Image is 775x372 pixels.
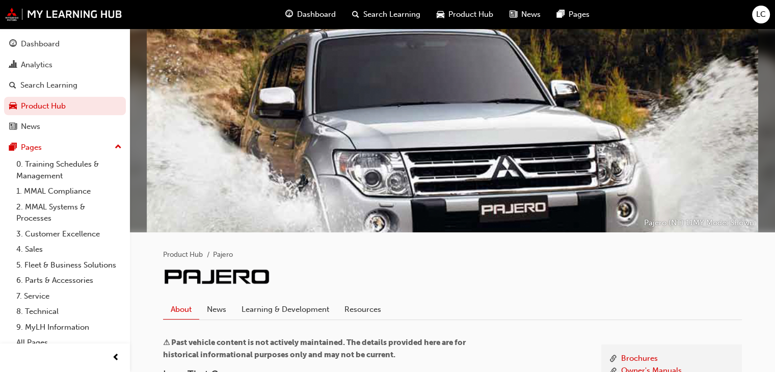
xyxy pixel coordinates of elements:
[163,300,199,320] a: About
[4,56,126,74] a: Analytics
[521,9,541,20] span: News
[12,257,126,273] a: 5. Fleet & Business Solutions
[510,8,517,21] span: news-icon
[549,4,598,25] a: pages-iconPages
[12,242,126,257] a: 4. Sales
[609,353,617,365] span: link-icon
[12,288,126,304] a: 7. Service
[163,269,271,284] img: pajero.png
[9,122,17,131] span: news-icon
[4,97,126,116] a: Product Hub
[437,8,444,21] span: car-icon
[297,9,336,20] span: Dashboard
[644,217,754,229] p: Pajero (NT) 11MY Model Shown
[621,353,658,365] a: Brochures
[4,138,126,157] button: Pages
[12,199,126,226] a: 2. MMAL Systems & Processes
[12,156,126,183] a: 0. Training Schedules & Management
[12,304,126,320] a: 8. Technical
[234,300,337,319] a: Learning & Development
[12,320,126,335] a: 9. MyLH Information
[337,300,389,319] a: Resources
[12,335,126,351] a: All Pages
[213,249,233,261] li: Pajero
[9,81,16,90] span: search-icon
[163,338,467,359] span: ⚠ Past vehicle content is not actively maintained. The details provided here are for historical i...
[5,8,122,21] img: mmal
[9,61,17,70] span: chart-icon
[21,142,42,153] div: Pages
[352,8,359,21] span: search-icon
[199,300,234,319] a: News
[277,4,344,25] a: guage-iconDashboard
[9,143,17,152] span: pages-icon
[163,250,203,259] a: Product Hub
[448,9,493,20] span: Product Hub
[429,4,501,25] a: car-iconProduct Hub
[501,4,549,25] a: news-iconNews
[4,76,126,95] a: Search Learning
[363,9,420,20] span: Search Learning
[9,102,17,111] span: car-icon
[4,117,126,136] a: News
[21,121,40,132] div: News
[344,4,429,25] a: search-iconSearch Learning
[285,8,293,21] span: guage-icon
[21,38,60,50] div: Dashboard
[12,183,126,199] a: 1. MMAL Compliance
[557,8,565,21] span: pages-icon
[12,273,126,288] a: 6. Parts & Accessories
[112,352,120,364] span: prev-icon
[4,33,126,138] button: DashboardAnalyticsSearch LearningProduct HubNews
[12,226,126,242] a: 3. Customer Excellence
[9,40,17,49] span: guage-icon
[752,6,770,23] button: LC
[4,35,126,54] a: Dashboard
[115,141,122,154] span: up-icon
[569,9,590,20] span: Pages
[21,59,52,71] div: Analytics
[756,9,766,20] span: LC
[20,79,77,91] div: Search Learning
